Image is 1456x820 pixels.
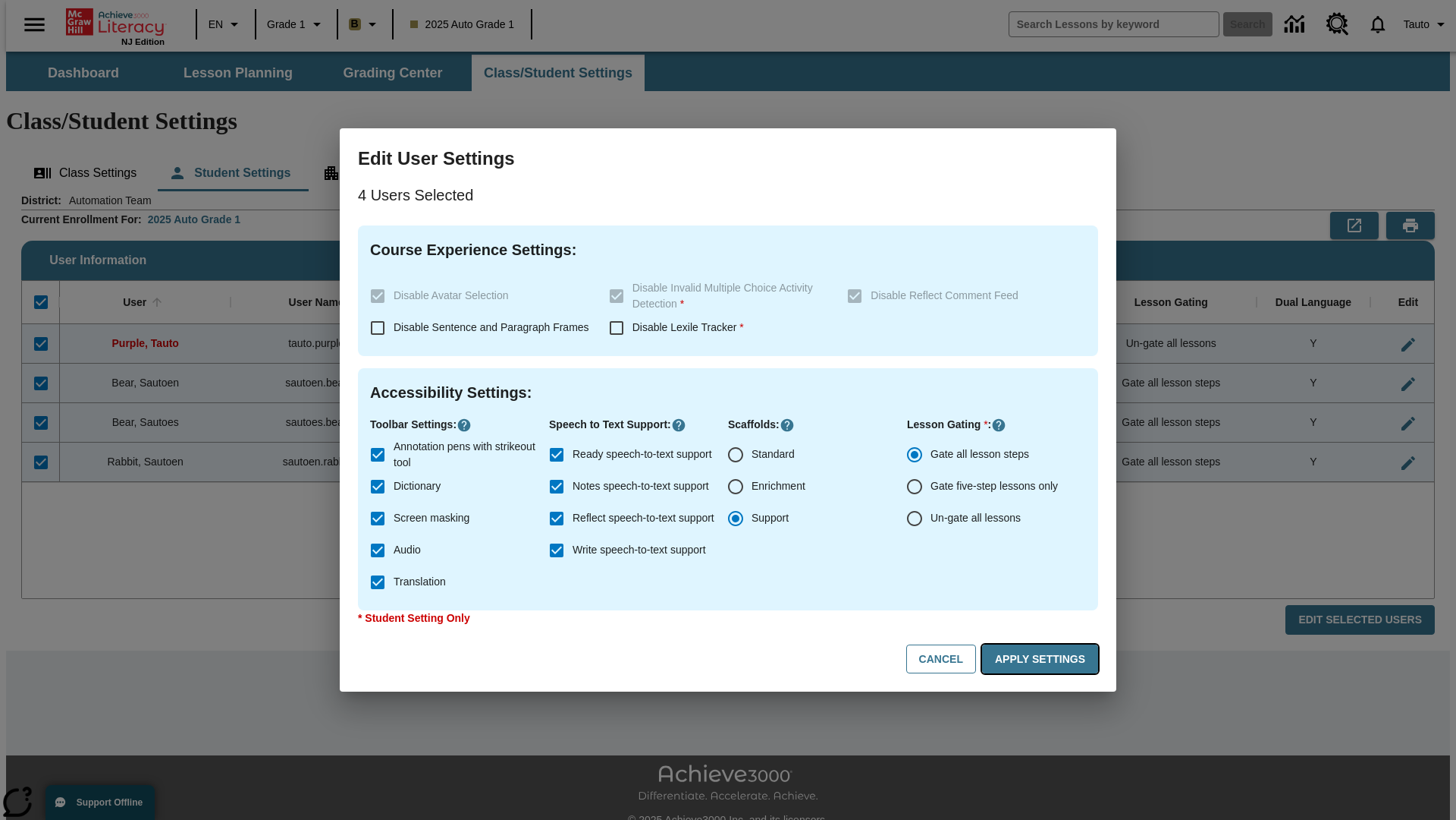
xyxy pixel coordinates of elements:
[394,478,441,494] span: Dictionary
[728,417,907,433] p: Scaffolds :
[370,380,1086,405] h4: Accessibility Settings :
[549,417,728,433] p: Speech to Text Support :
[370,417,549,433] p: Toolbar Settings :
[362,280,597,312] label: These settings are specific to individual classes. To see these settings or make changes, please ...
[632,321,744,333] span: Disable Lexile Tracker
[752,510,789,526] span: Support
[906,645,976,674] button: Cancel
[930,478,1058,494] span: Gate five-step lessons only
[780,418,795,433] button: Click here to know more about
[752,478,805,494] span: Enrichment
[573,478,709,494] span: Notes speech-to-text support
[358,610,1098,626] p: * Student Setting Only
[370,238,1086,262] h4: Course Experience Settings :
[394,510,469,526] span: Screen masking
[839,280,1074,312] label: These settings are specific to individual classes. To see these settings or make changes, please ...
[573,542,706,558] span: Write speech-to-text support
[752,446,795,462] span: Standard
[394,574,446,590] span: Translation
[358,147,1098,171] h3: Edit User Settings
[573,510,714,526] span: Reflect speech-to-text support
[671,418,686,433] button: Click here to know more about
[573,446,712,462] span: Ready speech-to-text support
[982,645,1098,674] button: Apply Settings
[394,321,589,333] span: Disable Sentence and Paragraph Frames
[358,183,1098,207] p: 4 Users Selected
[394,289,509,301] span: Disable Avatar Selection
[930,446,1029,462] span: Gate all lesson steps
[632,282,813,310] span: Disable Invalid Multiple Choice Activity Detection
[871,289,1018,301] span: Disable Reflect Comment Feed
[930,510,1021,526] span: Un-gate all lessons
[457,418,472,433] button: Click here to know more about
[601,280,836,312] label: These settings are specific to individual classes. To see these settings or make changes, please ...
[394,439,537,471] span: Annotation pens with strikeout tool
[907,417,1086,433] p: Lesson Gating :
[991,418,1006,433] button: Click here to know more about
[394,542,421,558] span: Audio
